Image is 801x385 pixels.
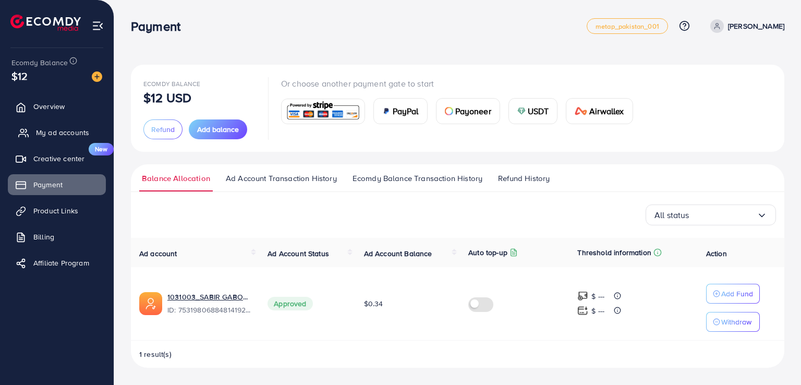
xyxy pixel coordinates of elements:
[364,248,432,259] span: Ad Account Balance
[591,305,604,317] p: $ ---
[8,252,106,273] a: Affiliate Program
[8,122,106,143] a: My ad accounts
[566,98,633,124] a: cardAirwallex
[575,107,587,115] img: card
[577,291,588,302] img: top-up amount
[528,105,549,117] span: USDT
[8,200,106,221] a: Product Links
[281,99,365,124] a: card
[143,119,183,139] button: Refund
[508,98,558,124] a: cardUSDT
[8,96,106,117] a: Overview
[33,206,78,216] span: Product Links
[517,107,526,115] img: card
[498,173,550,184] span: Refund History
[139,292,162,315] img: ic-ads-acc.e4c84228.svg
[8,148,106,169] a: Creative centerNew
[455,105,491,117] span: Payoneer
[373,98,428,124] a: cardPayPal
[596,23,659,30] span: metap_pakistan_001
[721,316,751,328] p: Withdraw
[92,71,102,82] img: image
[393,105,419,117] span: PayPal
[189,119,247,139] button: Add balance
[33,101,65,112] span: Overview
[268,297,312,310] span: Approved
[197,124,239,135] span: Add balance
[131,19,189,34] h3: Payment
[728,20,784,32] p: [PERSON_NAME]
[706,248,727,259] span: Action
[268,248,329,259] span: Ad Account Status
[10,15,81,31] img: logo
[8,174,106,195] a: Payment
[706,284,760,304] button: Add Fund
[689,207,757,223] input: Search for option
[139,248,177,259] span: Ad account
[706,19,784,33] a: [PERSON_NAME]
[721,287,753,300] p: Add Fund
[143,79,200,88] span: Ecomdy Balance
[706,312,760,332] button: Withdraw
[589,105,624,117] span: Airwallex
[587,18,668,34] a: metap_pakistan_001
[281,77,641,90] p: Or choose another payment gate to start
[151,124,175,135] span: Refund
[33,153,84,164] span: Creative center
[33,232,54,242] span: Billing
[757,338,793,377] iframe: Chat
[142,173,210,184] span: Balance Allocation
[654,207,689,223] span: All status
[285,100,361,123] img: card
[382,107,391,115] img: card
[11,57,68,68] span: Ecomdy Balance
[139,349,172,359] span: 1 result(s)
[36,127,89,138] span: My ad accounts
[226,173,337,184] span: Ad Account Transaction History
[33,258,89,268] span: Affiliate Program
[445,107,453,115] img: card
[89,143,114,155] span: New
[11,68,28,83] span: $12
[353,173,482,184] span: Ecomdy Balance Transaction History
[436,98,500,124] a: cardPayoneer
[167,305,251,315] span: ID: 7531980688481419281
[646,204,776,225] div: Search for option
[167,292,251,316] div: <span class='underline'>1031003_SABIR GABOOL_1753675919427</span></br>7531980688481419281
[468,246,507,259] p: Auto top-up
[364,298,383,309] span: $0.34
[92,20,104,32] img: menu
[167,292,251,302] a: 1031003_SABIR GABOOL_1753675919427
[8,226,106,247] a: Billing
[143,91,191,104] p: $12 USD
[577,305,588,316] img: top-up amount
[591,290,604,303] p: $ ---
[577,246,651,259] p: Threshold information
[33,179,63,190] span: Payment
